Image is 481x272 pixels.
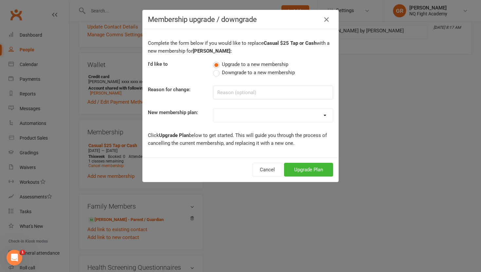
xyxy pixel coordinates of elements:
label: I'd like to [148,60,168,68]
label: Reason for change: [148,86,190,93]
b: Upgrade Plan [159,132,189,138]
label: New membership plan: [148,109,198,116]
span: Upgrade to a new membership [222,60,288,67]
input: Reason (optional) [213,86,333,99]
p: Complete the form below if you would like to replace with a new membership for [148,39,333,55]
button: Upgrade Plan [284,163,333,177]
iframe: Intercom live chat [7,250,22,265]
p: Click below to get started. This will guide you through the process of cancelling the current mem... [148,131,333,147]
h4: Membership upgrade / downgrade [148,15,333,24]
button: Close [321,14,332,25]
button: Cancel [252,163,282,177]
span: Downgrade to a new membership [222,69,295,76]
b: [PERSON_NAME]: [193,48,232,54]
b: Casual $25 Tap or Cash [264,40,316,46]
span: 1 [20,250,25,255]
